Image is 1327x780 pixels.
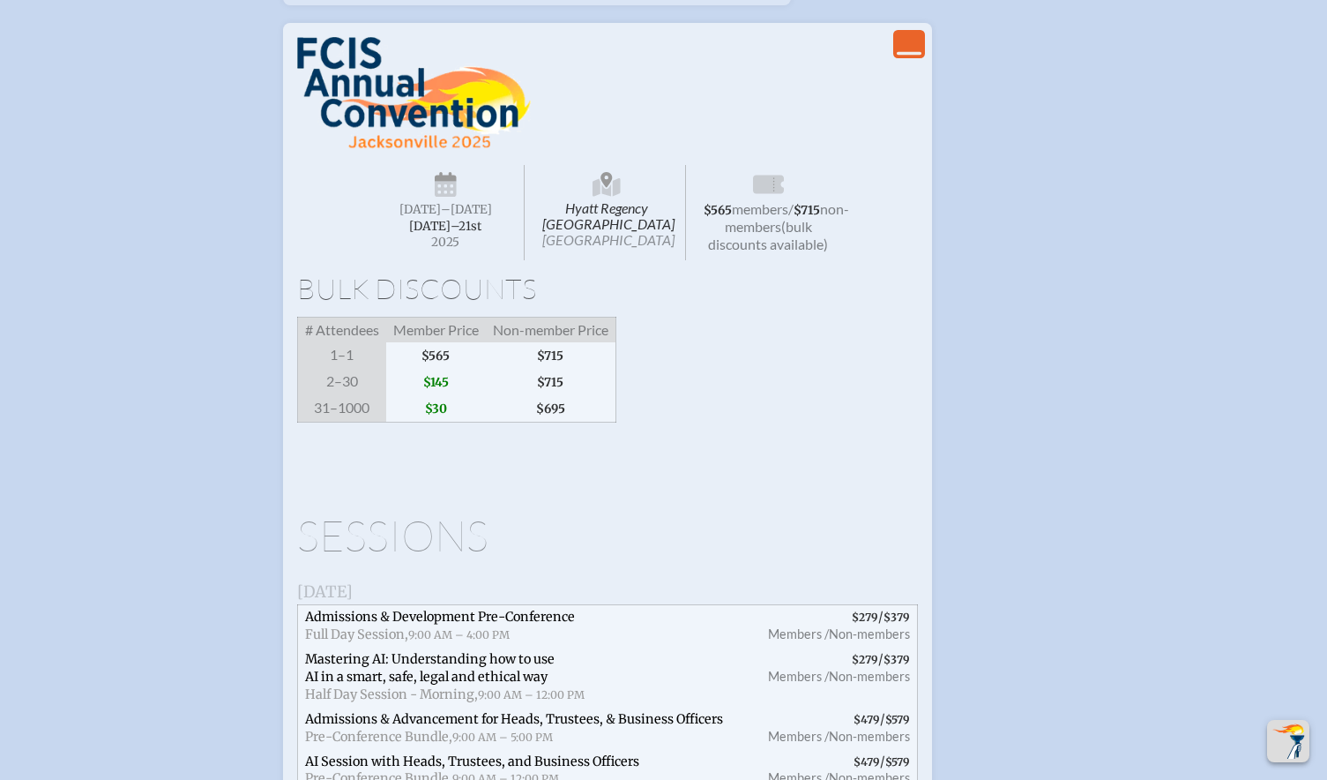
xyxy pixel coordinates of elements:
span: 9:00 AM – 12:00 PM [478,688,585,701]
span: Pre-Conference Bundle, [305,729,452,745]
span: $715 [486,369,616,395]
span: # Attendees [297,318,386,343]
span: [DATE]–⁠21st [409,219,481,234]
span: $715 [794,203,820,218]
span: AI Session with Heads, Trustees, and Business Officers [305,754,639,769]
span: $565 [386,342,486,369]
span: Hyatt Regency [GEOGRAPHIC_DATA] [528,165,686,260]
span: $565 [704,203,732,218]
span: $145 [386,369,486,395]
span: $279 [852,653,878,666]
span: Non-members [829,626,910,641]
span: / [788,200,794,217]
span: 9:00 AM – 5:00 PM [452,731,553,744]
span: 2025 [382,236,511,249]
span: Mastering AI: Understanding how to use AI in a smart, safe, legal and ethical way [305,651,555,685]
span: (bulk discounts available) [708,218,828,252]
span: $30 [386,395,486,423]
span: $379 [883,611,910,624]
span: [GEOGRAPHIC_DATA] [542,231,675,248]
span: 9:00 AM – 4:00 PM [408,628,510,641]
span: 31–1000 [297,395,386,423]
h1: Sessions [297,514,918,557]
span: Members / [768,626,829,641]
img: To the top [1271,724,1306,759]
span: Full Day Session, [305,626,408,642]
span: $379 [883,653,910,666]
span: / [748,708,917,750]
span: Members / [768,669,829,684]
button: Scroll Top [1267,720,1309,762]
span: $695 [486,395,616,423]
span: non-members [725,200,849,235]
span: / [748,605,917,648]
span: Members / [768,729,829,744]
span: $715 [486,342,616,369]
span: 1–1 [297,342,386,369]
span: Member Price [386,318,486,343]
span: members [732,200,788,217]
span: 2–30 [297,369,386,395]
span: $279 [852,611,878,624]
span: Non-members [829,669,910,684]
span: –[DATE] [441,202,492,217]
span: Half Day Session - Morning, [305,686,478,702]
span: $479 [854,755,880,769]
span: [DATE] [399,202,441,217]
span: / [748,648,917,708]
span: Non-members [829,729,910,744]
span: $579 [885,755,910,769]
span: [DATE] [297,581,353,602]
h1: Bulk Discounts [297,274,918,303]
span: $479 [854,713,880,726]
span: $579 [885,713,910,726]
span: Admissions & Advancement for Heads, Trustees, & Business Officers [305,711,723,727]
img: FCIS Convention 2025 [297,37,531,150]
span: Non-member Price [486,318,616,343]
span: Admissions & Development Pre-Conference [305,609,575,625]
